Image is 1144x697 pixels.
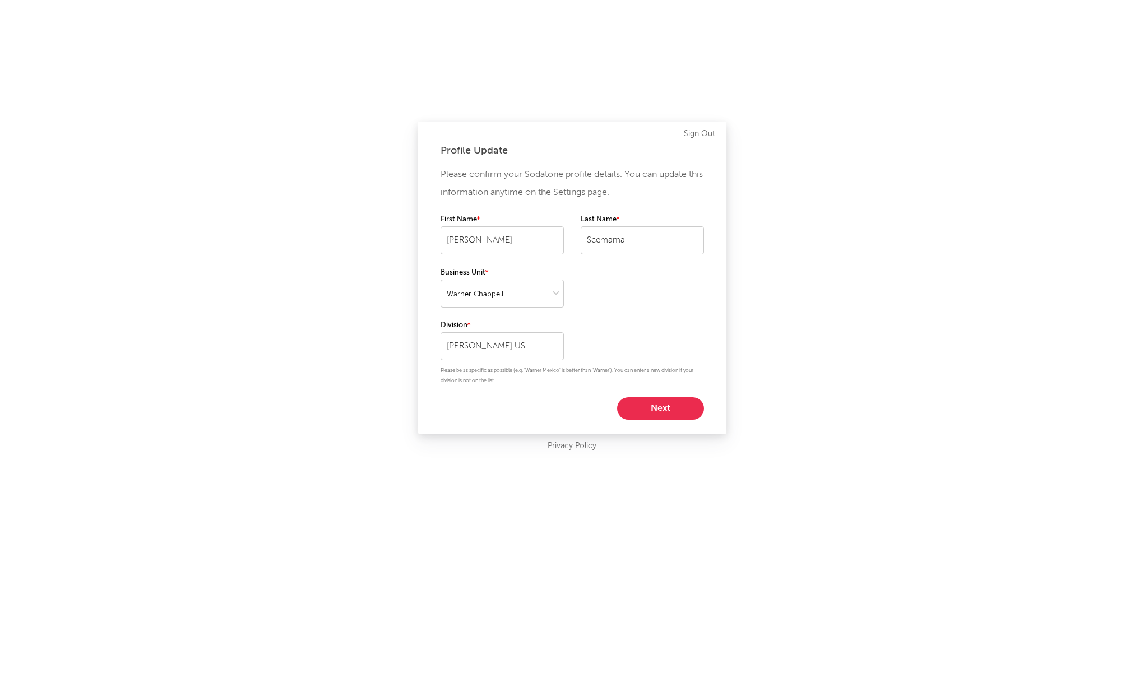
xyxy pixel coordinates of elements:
[441,366,704,386] p: Please be as specific as possible (e.g. 'Warner Mexico' is better than 'Warner'). You can enter a...
[548,439,596,453] a: Privacy Policy
[441,144,704,157] div: Profile Update
[441,166,704,202] p: Please confirm your Sodatone profile details. You can update this information anytime on the Sett...
[441,226,564,254] input: Your first name
[441,266,564,280] label: Business Unit
[441,332,564,360] input: Your division
[581,226,704,254] input: Your last name
[581,213,704,226] label: Last Name
[441,213,564,226] label: First Name
[617,397,704,420] button: Next
[684,127,715,141] a: Sign Out
[441,319,564,332] label: Division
